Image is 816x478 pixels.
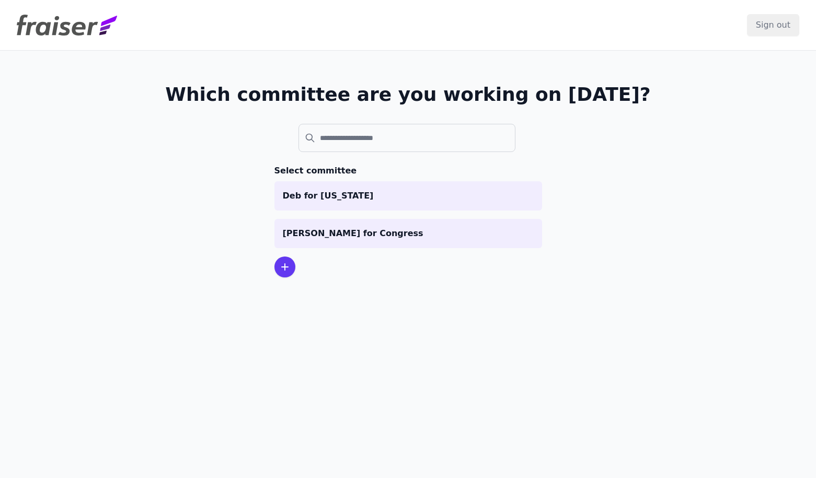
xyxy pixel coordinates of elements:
[283,190,534,202] p: Deb for [US_STATE]
[274,165,542,177] h3: Select committee
[283,227,534,240] p: [PERSON_NAME] for Congress
[747,14,799,36] input: Sign out
[17,15,117,36] img: Fraiser Logo
[165,84,651,105] h1: Which committee are you working on [DATE]?
[274,181,542,211] a: Deb for [US_STATE]
[274,219,542,248] a: [PERSON_NAME] for Congress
